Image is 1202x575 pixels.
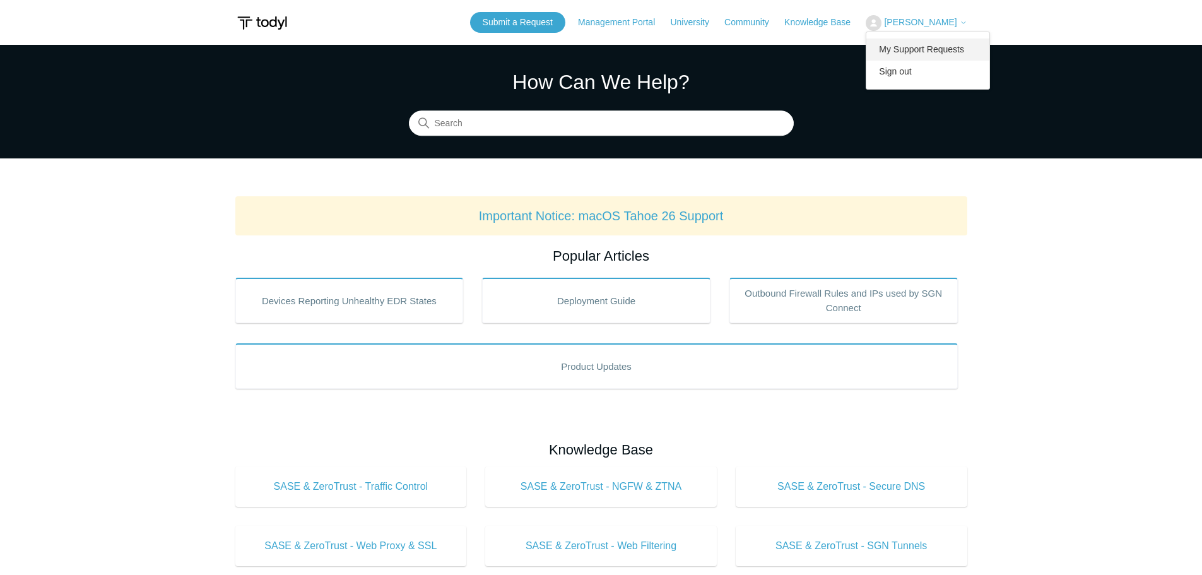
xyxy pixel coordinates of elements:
span: SASE & ZeroTrust - Secure DNS [755,479,948,494]
a: Devices Reporting Unhealthy EDR States [235,278,464,323]
a: Community [724,16,782,29]
a: SASE & ZeroTrust - NGFW & ZTNA [485,466,717,507]
img: Todyl Support Center Help Center home page [235,11,289,35]
a: SASE & ZeroTrust - Web Filtering [485,526,717,566]
h2: Popular Articles [235,246,967,266]
span: SASE & ZeroTrust - Web Filtering [504,538,698,554]
a: My Support Requests [866,39,989,61]
a: Important Notice: macOS Tahoe 26 Support [479,209,724,223]
a: SASE & ZeroTrust - Traffic Control [235,466,467,507]
a: SASE & ZeroTrust - SGN Tunnels [736,526,967,566]
a: Submit a Request [470,12,565,33]
span: SASE & ZeroTrust - Traffic Control [254,479,448,494]
h2: Knowledge Base [235,439,967,460]
input: Search [409,111,794,136]
a: Sign out [866,61,989,83]
a: Product Updates [235,343,958,389]
span: SASE & ZeroTrust - Web Proxy & SSL [254,538,448,554]
a: Knowledge Base [784,16,863,29]
h1: How Can We Help? [409,67,794,97]
a: Deployment Guide [482,278,710,323]
span: [PERSON_NAME] [884,17,957,27]
button: [PERSON_NAME] [866,15,967,31]
a: University [670,16,721,29]
a: Management Portal [578,16,668,29]
a: SASE & ZeroTrust - Secure DNS [736,466,967,507]
a: SASE & ZeroTrust - Web Proxy & SSL [235,526,467,566]
span: SASE & ZeroTrust - SGN Tunnels [755,538,948,554]
span: SASE & ZeroTrust - NGFW & ZTNA [504,479,698,494]
a: Outbound Firewall Rules and IPs used by SGN Connect [729,278,958,323]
